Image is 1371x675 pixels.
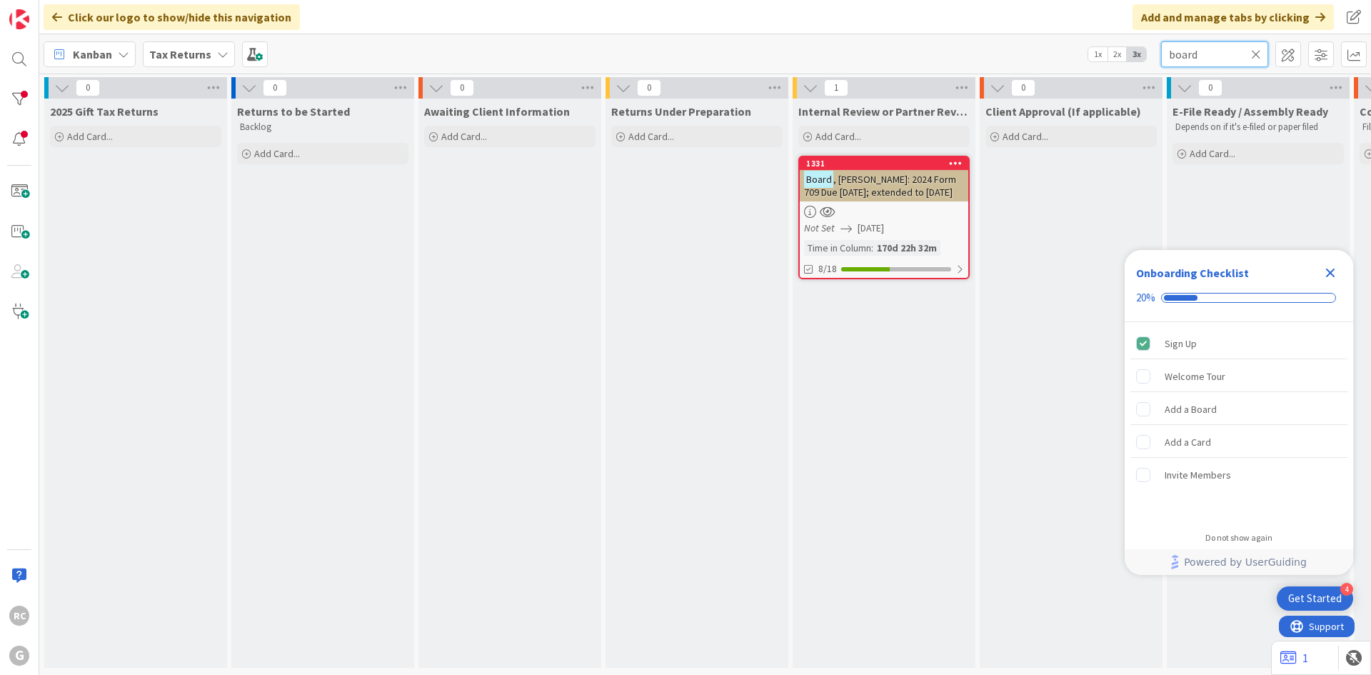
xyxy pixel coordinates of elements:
div: 20% [1136,291,1155,304]
a: Powered by UserGuiding [1132,549,1346,575]
div: Add and manage tabs by clicking [1133,4,1334,30]
span: Returns Under Preparation [611,104,751,119]
div: Checklist Container [1125,250,1353,575]
div: Welcome Tour is incomplete. [1130,361,1347,392]
div: 1331 [800,157,968,170]
span: Powered by UserGuiding [1184,554,1307,571]
div: Sign Up is complete. [1130,328,1347,359]
span: Add Card... [815,130,861,143]
div: Add a Board is incomplete. [1130,394,1347,425]
span: 1 [824,79,848,96]
span: Add Card... [441,130,487,143]
div: Open Get Started checklist, remaining modules: 4 [1277,586,1353,611]
span: , [PERSON_NAME]: 2024 Form 709 Due [DATE]; extended to [DATE] [804,173,956,199]
span: 2x [1108,47,1127,61]
span: 0 [637,79,661,96]
a: 1331Board, [PERSON_NAME]: 2024 Form 709 Due [DATE]; extended to [DATE]Not Set[DATE]Time in Column... [798,156,970,279]
div: G [9,646,29,666]
span: Returns to be Started [237,104,350,119]
span: 0 [1198,79,1222,96]
span: E-File Ready / Assembly Ready [1172,104,1328,119]
span: 8/18 [818,261,837,276]
div: Click our logo to show/hide this navigation [44,4,300,30]
span: Add Card... [254,147,300,160]
img: Visit kanbanzone.com [9,9,29,29]
a: 1 [1280,649,1308,666]
i: Not Set [804,221,835,234]
span: Internal Review or Partner Review [798,104,970,119]
input: Quick Filter... [1161,41,1268,67]
span: Support [30,2,65,19]
span: 3x [1127,47,1146,61]
div: 1331Board, [PERSON_NAME]: 2024 Form 709 Due [DATE]; extended to [DATE] [800,157,968,201]
span: Add Card... [1190,147,1235,160]
div: 170d 22h 32m [873,240,940,256]
div: Footer [1125,549,1353,575]
div: Sign Up [1165,335,1197,352]
span: [DATE] [858,221,884,236]
span: Add Card... [67,130,113,143]
div: Add a Card [1165,434,1211,451]
span: Client Approval (If applicable) [985,104,1141,119]
span: Add Card... [1003,130,1048,143]
div: Get Started [1288,591,1342,606]
span: 0 [263,79,287,96]
div: Do not show again [1205,532,1272,544]
div: 4 [1340,583,1353,596]
div: Add a Card is incomplete. [1130,426,1347,458]
div: Close Checklist [1319,261,1342,284]
div: Onboarding Checklist [1136,264,1249,281]
span: 1x [1088,47,1108,61]
div: RC [9,606,29,626]
span: Add Card... [628,130,674,143]
div: Checklist items [1125,322,1353,523]
div: Time in Column [804,240,871,256]
span: Awaiting Client Information [424,104,570,119]
span: 0 [450,79,474,96]
div: Invite Members is incomplete. [1130,459,1347,491]
b: Tax Returns [149,47,211,61]
div: Add a Board [1165,401,1217,418]
div: Invite Members [1165,466,1231,484]
div: Checklist progress: 20% [1136,291,1342,304]
span: 2025 Gift Tax Returns [50,104,159,119]
mark: Board [804,171,833,187]
div: 1331 [806,159,968,169]
p: Depends on if it's e-filed or paper filed [1175,121,1341,133]
div: Welcome Tour [1165,368,1225,385]
span: 0 [1011,79,1035,96]
span: 0 [76,79,100,96]
p: Backlog [240,121,406,133]
span: : [871,240,873,256]
span: Kanban [73,46,112,63]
